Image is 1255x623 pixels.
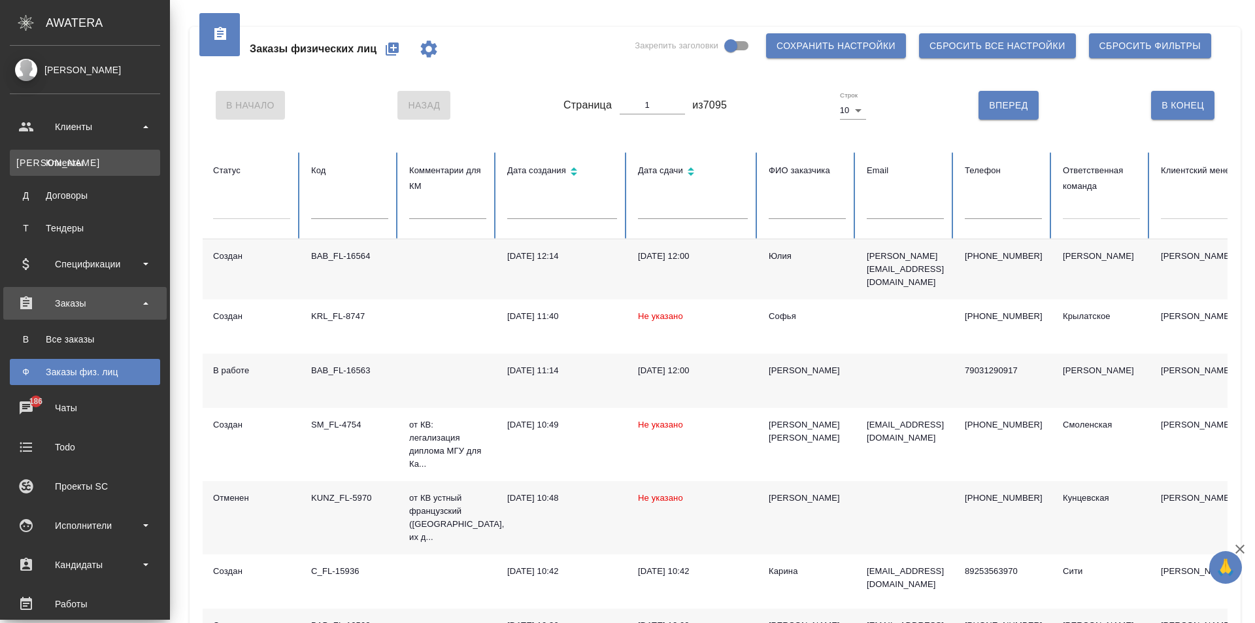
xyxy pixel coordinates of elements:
div: Карина [769,565,846,578]
span: Вперед [989,97,1028,114]
div: В работе [213,364,290,377]
span: Сохранить настройки [777,38,895,54]
div: [DATE] 10:49 [507,418,617,431]
div: [DATE] 12:14 [507,250,617,263]
button: В Конец [1151,91,1214,120]
div: [PERSON_NAME] [1063,364,1140,377]
span: Сбросить фильтры [1099,38,1201,54]
a: ТТендеры [10,215,160,241]
div: [DATE] 12:00 [638,364,748,377]
div: Создан [213,250,290,263]
div: Крылатское [1063,310,1140,323]
div: Смоленская [1063,418,1140,431]
div: [DATE] 11:14 [507,364,617,377]
button: Вперед [979,91,1038,120]
p: 79031290917 [965,364,1042,377]
p: от КВ устный французский ([GEOGRAPHIC_DATA], их д... [409,492,486,544]
div: [PERSON_NAME] [769,492,846,505]
div: C_FL-15936 [311,565,388,578]
div: Юлия [769,250,846,263]
button: Сбросить все настройки [919,33,1076,58]
div: Тендеры [16,222,154,235]
div: Статус [213,163,290,178]
div: Кандидаты [10,555,160,575]
div: Все заказы [16,333,154,346]
div: [DATE] 10:42 [638,565,748,578]
div: Исполнители [10,516,160,535]
div: Создан [213,418,290,431]
div: Кунцевская [1063,492,1140,505]
a: [PERSON_NAME]Клиенты [10,150,160,176]
p: [EMAIL_ADDRESS][DOMAIN_NAME] [867,418,944,445]
label: Строк [840,92,858,99]
span: из 7095 [692,97,727,113]
div: [PERSON_NAME] [10,63,160,77]
span: Не указано [638,311,683,321]
div: Комментарии для КМ [409,163,486,194]
div: Todo [10,437,160,457]
div: Телефон [965,163,1042,178]
div: Клиенты [16,156,154,169]
div: ФИО заказчика [769,163,846,178]
div: Работы [10,594,160,614]
div: KRL_FL-8747 [311,310,388,323]
span: Закрепить заголовки [635,39,718,52]
div: Договоры [16,189,154,202]
p: [EMAIL_ADDRESS][DOMAIN_NAME] [867,565,944,591]
div: [DATE] 10:48 [507,492,617,505]
div: Чаты [10,398,160,418]
div: Код [311,163,388,178]
div: Проекты SC [10,477,160,496]
span: Страница [563,97,612,113]
div: Софья [769,310,846,323]
div: [DATE] 12:00 [638,250,748,263]
button: Сбросить фильтры [1089,33,1211,58]
div: Создан [213,565,290,578]
a: Todo [3,431,167,463]
span: Не указано [638,420,683,429]
a: ВВсе заказы [10,326,160,352]
span: 186 [22,395,51,408]
button: Создать [376,33,408,65]
div: Заказы [10,294,160,313]
div: 10 [840,101,866,120]
p: [PHONE_NUMBER] [965,310,1042,323]
div: Заказы физ. лиц [16,365,154,379]
p: [PHONE_NUMBER] [965,492,1042,505]
button: Сохранить настройки [766,33,906,58]
div: [DATE] 10:42 [507,565,617,578]
div: Ответственная команда [1063,163,1140,194]
div: [PERSON_NAME] [1063,250,1140,263]
p: [PHONE_NUMBER] [965,250,1042,263]
div: Отменен [213,492,290,505]
div: Клиенты [10,117,160,137]
p: [PHONE_NUMBER] [965,418,1042,431]
div: [DATE] 11:40 [507,310,617,323]
span: В Конец [1162,97,1204,114]
a: Работы [3,588,167,620]
div: SM_FL-4754 [311,418,388,431]
div: AWATERA [46,10,170,36]
p: 89253563970 [965,565,1042,578]
span: Не указано [638,493,683,503]
a: 186Чаты [3,392,167,424]
div: [PERSON_NAME] [769,364,846,377]
div: Email [867,163,944,178]
div: Сортировка [507,163,617,182]
div: BAB_FL-16563 [311,364,388,377]
p: [PERSON_NAME][EMAIL_ADDRESS][DOMAIN_NAME] [867,250,944,289]
div: BAB_FL-16564 [311,250,388,263]
span: Заказы физических лиц [250,41,376,57]
a: ДДоговоры [10,182,160,209]
a: Проекты SC [3,470,167,503]
span: 🙏 [1214,554,1237,581]
div: Сити [1063,565,1140,578]
span: Сбросить все настройки [929,38,1065,54]
div: Создан [213,310,290,323]
a: ФЗаказы физ. лиц [10,359,160,385]
button: 🙏 [1209,551,1242,584]
div: Сортировка [638,163,748,182]
div: KUNZ_FL-5970 [311,492,388,505]
p: от КВ: легализация диплома МГУ для Ка... [409,418,486,471]
div: [PERSON_NAME] [PERSON_NAME] [769,418,846,445]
